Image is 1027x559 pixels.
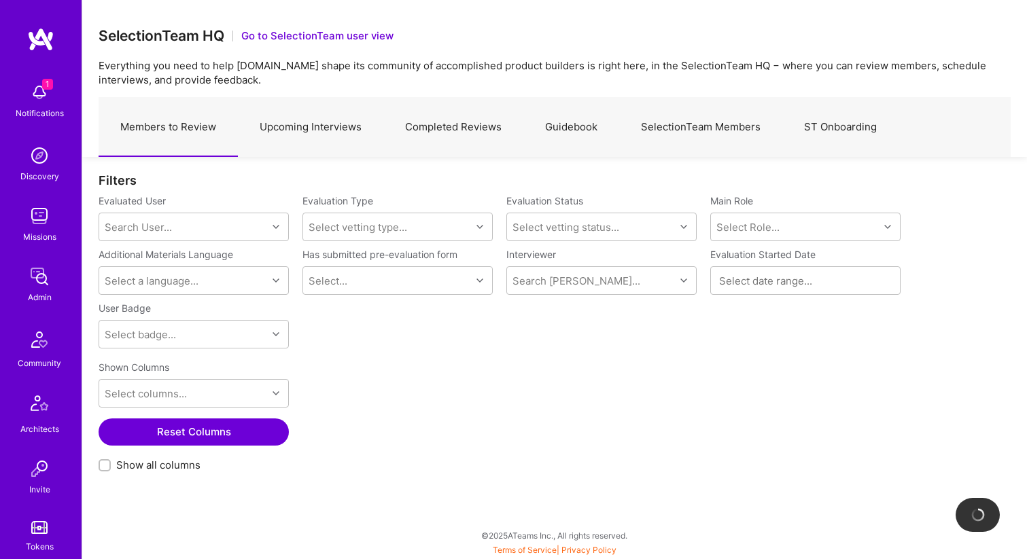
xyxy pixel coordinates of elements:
[20,169,59,183] div: Discovery
[273,331,279,338] i: icon Chevron
[28,290,52,304] div: Admin
[105,220,172,234] div: Search User...
[99,361,169,374] label: Shown Columns
[99,302,151,314] label: User Badge
[27,27,54,52] img: logo
[99,98,238,157] a: Members to Review
[26,455,53,482] img: Invite
[680,223,687,230] i: icon Chevron
[26,202,53,230] img: teamwork
[42,79,53,90] span: 1
[105,274,198,288] div: Select a language...
[18,356,61,370] div: Community
[476,277,483,284] i: icon Chevron
[26,79,53,106] img: bell
[493,545,616,555] span: |
[26,142,53,169] img: discovery
[506,248,697,261] label: Interviewer
[29,482,50,497] div: Invite
[302,248,457,261] label: Has submitted pre-evaluation form
[782,98,899,157] a: ST Onboarding
[273,390,279,397] i: icon Chevron
[99,418,289,446] button: Reset Columns
[302,194,373,207] label: Evaluation Type
[273,277,279,284] i: icon Chevron
[619,98,782,157] a: SelectionTeam Members
[238,98,383,157] a: Upcoming Interviews
[99,248,233,261] label: Additional Materials Language
[26,539,54,554] div: Tokens
[23,323,56,356] img: Community
[716,220,780,234] div: Select Role...
[105,327,176,342] div: Select badge...
[523,98,619,157] a: Guidebook
[23,389,56,422] img: Architects
[971,507,986,522] img: loading
[99,27,224,44] h3: SelectionTeam HQ
[23,230,56,244] div: Missions
[512,274,640,288] div: Search [PERSON_NAME]...
[512,220,619,234] div: Select vetting status...
[82,518,1027,552] div: © 2025 ATeams Inc., All rights reserved.
[116,458,201,472] span: Show all columns
[680,277,687,284] i: icon Chevron
[16,106,64,120] div: Notifications
[99,173,1011,187] div: Filters
[99,58,1011,87] p: Everything you need to help [DOMAIN_NAME] shape its community of accomplished product builders is...
[309,274,347,288] div: Select...
[20,422,59,436] div: Architects
[309,220,407,234] div: Select vetting type...
[710,194,901,207] label: Main Role
[493,545,557,555] a: Terms of Service
[719,274,892,287] input: Select date range...
[710,248,901,261] label: Evaluation Started Date
[31,521,48,534] img: tokens
[241,29,394,43] button: Go to SelectionTeam user view
[561,545,616,555] a: Privacy Policy
[105,386,187,401] div: Select columns...
[383,98,523,157] a: Completed Reviews
[506,194,583,207] label: Evaluation Status
[884,223,891,230] i: icon Chevron
[26,263,53,290] img: admin teamwork
[99,194,289,207] label: Evaluated User
[476,223,483,230] i: icon Chevron
[273,223,279,230] i: icon Chevron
